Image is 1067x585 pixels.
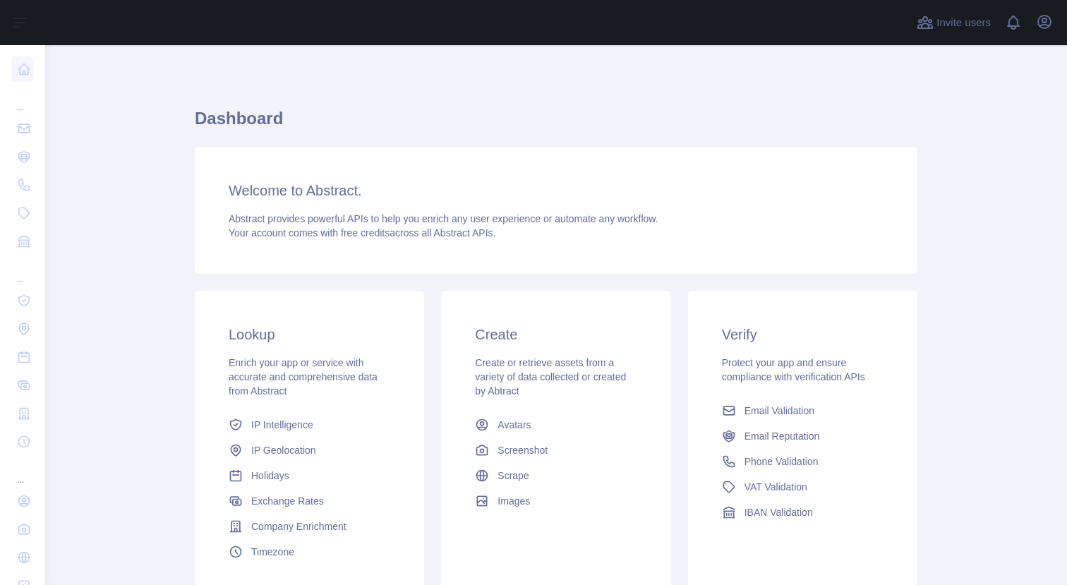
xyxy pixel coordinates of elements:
[11,85,34,113] div: ...
[251,545,294,559] span: Timezone
[716,500,889,525] a: IBAN Validation
[469,438,642,463] a: Screenshot
[223,412,396,438] a: IP Intelligence
[229,213,658,224] span: Abstract provides powerful APIs to help you enrich any user experience or automate any workflow.
[11,257,34,285] div: ...
[498,494,530,508] span: Images
[745,404,814,418] span: Email Validation
[469,488,642,514] a: Images
[223,514,396,539] a: Company Enrichment
[223,438,396,463] a: IP Geolocation
[745,429,820,443] span: Email Reputation
[251,443,316,457] span: IP Geolocation
[722,357,865,382] span: Protect your app and ensure compliance with verification APIs
[498,469,529,483] span: Scrape
[251,519,346,533] span: Company Enrichment
[716,398,889,423] a: Email Validation
[341,227,390,239] span: free credits
[11,457,34,486] div: ...
[722,325,884,344] h3: Verify
[251,418,313,432] span: IP Intelligence
[936,15,991,31] span: Invite users
[716,474,889,500] a: VAT Validation
[914,11,994,34] button: Invite users
[251,469,289,483] span: Holidays
[251,494,324,508] span: Exchange Rates
[229,325,390,344] h3: Lookup
[229,227,495,239] span: Your account comes with across all Abstract APIs.
[745,480,807,494] span: VAT Validation
[195,107,917,141] h1: Dashboard
[469,463,642,488] a: Scrape
[475,325,637,344] h3: Create
[716,423,889,449] a: Email Reputation
[229,181,884,200] h3: Welcome to Abstract.
[716,449,889,474] a: Phone Validation
[498,418,531,432] span: Avatars
[223,488,396,514] a: Exchange Rates
[229,357,378,397] span: Enrich your app or service with accurate and comprehensive data from Abstract
[223,539,396,565] a: Timezone
[475,357,626,397] span: Create or retrieve assets from a variety of data collected or created by Abtract
[498,443,548,457] span: Screenshot
[223,463,396,488] a: Holidays
[469,412,642,438] a: Avatars
[745,454,819,469] span: Phone Validation
[745,505,813,519] span: IBAN Validation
